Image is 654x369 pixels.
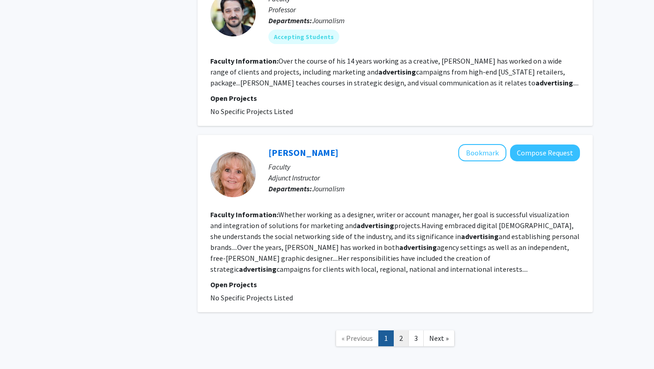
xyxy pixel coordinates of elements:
p: Open Projects [210,279,580,290]
b: Departments: [268,184,312,193]
b: advertising [535,78,573,87]
button: Compose Request to Lisa Fischer [510,145,580,161]
a: 2 [393,330,409,346]
a: 1 [378,330,394,346]
b: advertising [357,221,394,230]
fg-read-more: Over the course of his 14 years working as a creative, [PERSON_NAME] has worked on a wide range o... [210,56,579,87]
a: 3 [408,330,424,346]
b: advertising [378,67,416,76]
span: No Specific Projects Listed [210,107,293,116]
span: Next » [429,334,449,343]
mat-chip: Accepting Students [268,30,339,44]
span: No Specific Projects Listed [210,293,293,302]
p: Professor [268,4,580,15]
fg-read-more: Whether working as a designer, writer or account manager, her goal is successful visualization an... [210,210,580,274]
iframe: Chat [7,328,39,362]
b: advertising [399,243,437,252]
button: Add Lisa Fischer to Bookmarks [458,144,506,161]
span: Journalism [312,184,345,193]
span: Journalism [312,16,345,25]
b: advertising [461,232,499,241]
p: Open Projects [210,93,580,104]
b: Faculty Information: [210,210,278,219]
a: Previous Page [336,330,379,346]
p: Faculty [268,161,580,172]
nav: Page navigation [198,321,593,358]
b: Departments: [268,16,312,25]
b: advertising [239,264,277,274]
b: Faculty Information: [210,56,278,65]
span: « Previous [342,334,373,343]
p: Adjunct Instructor [268,172,580,183]
a: Next [423,330,455,346]
a: [PERSON_NAME] [268,147,338,158]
